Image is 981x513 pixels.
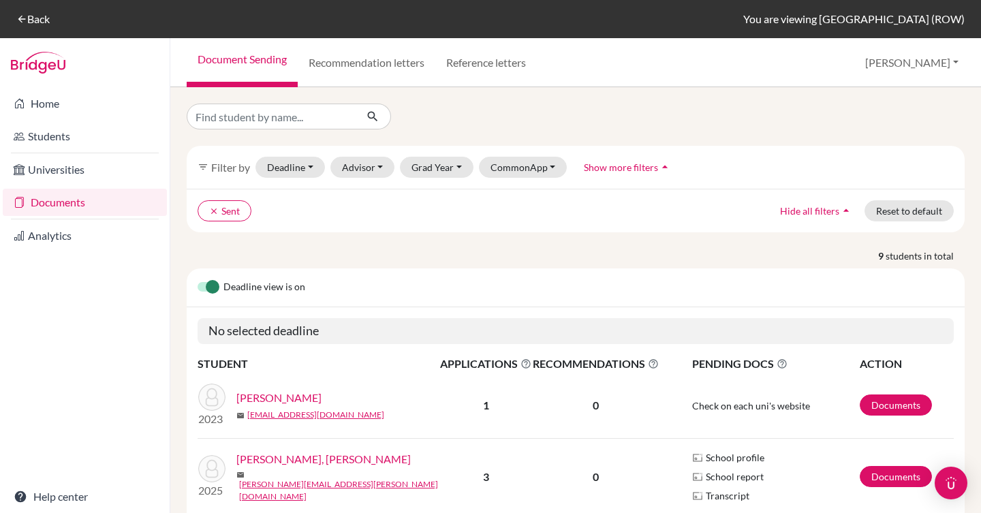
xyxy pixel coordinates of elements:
[584,161,658,173] span: Show more filters
[935,467,967,499] div: Open Intercom Messenger
[435,38,537,87] a: Reference letters
[298,38,435,87] a: Recommendation letters
[878,249,886,263] strong: 9
[860,466,932,487] a: Documents
[400,157,473,178] button: Grad Year
[198,355,439,373] th: STUDENT
[247,409,384,421] a: [EMAIL_ADDRESS][DOMAIN_NAME]
[692,356,858,372] span: PENDING DOCS
[223,279,305,296] span: Deadline view is on
[198,411,225,427] p: 2023
[483,399,489,411] b: 1
[706,488,749,503] span: Transcript
[11,52,65,74] img: Bridge-U
[187,38,298,87] a: Document Sending
[3,222,167,249] a: Analytics
[865,200,954,221] button: Reset to default
[198,482,225,499] p: 2025
[239,478,449,503] a: [PERSON_NAME][EMAIL_ADDRESS][PERSON_NAME][DOMAIN_NAME]
[236,451,411,467] a: [PERSON_NAME], [PERSON_NAME]
[3,90,167,117] a: Home
[658,160,672,174] i: arrow_drop_up
[255,157,325,178] button: Deadline
[198,318,954,344] h5: No selected deadline
[768,200,865,221] button: Hide all filtersarrow_drop_up
[198,455,225,482] img: Michael Oluwamayowa Olubambo, Balogun
[330,157,395,178] button: Advisor
[706,450,764,465] span: School profile
[198,200,251,221] button: clearSent
[236,411,245,420] span: mail
[692,491,703,501] img: Parchments logo
[533,397,659,414] p: 0
[198,161,208,172] i: filter_list
[16,14,27,25] i: arrow_back
[572,157,683,178] button: Show more filtersarrow_drop_up
[236,390,322,406] a: [PERSON_NAME]
[187,104,356,129] input: Find student by name...
[860,394,932,416] a: Documents
[198,384,225,411] img: Archibong, Eunice Eso
[483,470,489,483] b: 3
[859,355,954,373] th: ACTION
[743,11,965,27] div: You are viewing [GEOGRAPHIC_DATA] (ROW)
[533,469,659,485] p: 0
[440,356,531,372] span: APPLICATIONS
[886,249,965,263] span: students in total
[211,161,250,174] span: Filter by
[209,206,219,216] i: clear
[780,205,839,217] span: Hide all filters
[3,189,167,216] a: Documents
[3,123,167,150] a: Students
[236,471,245,479] span: mail
[692,471,703,482] img: Parchments logo
[839,204,853,217] i: arrow_drop_up
[692,400,810,411] span: Check on each uni's website
[533,356,659,372] span: RECOMMENDATIONS
[859,50,965,76] button: [PERSON_NAME]
[706,469,764,484] span: School report
[479,157,567,178] button: CommonApp
[692,452,703,463] img: Parchments logo
[3,156,167,183] a: Universities
[3,483,167,510] a: Help center
[16,12,50,25] a: arrow_backBack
